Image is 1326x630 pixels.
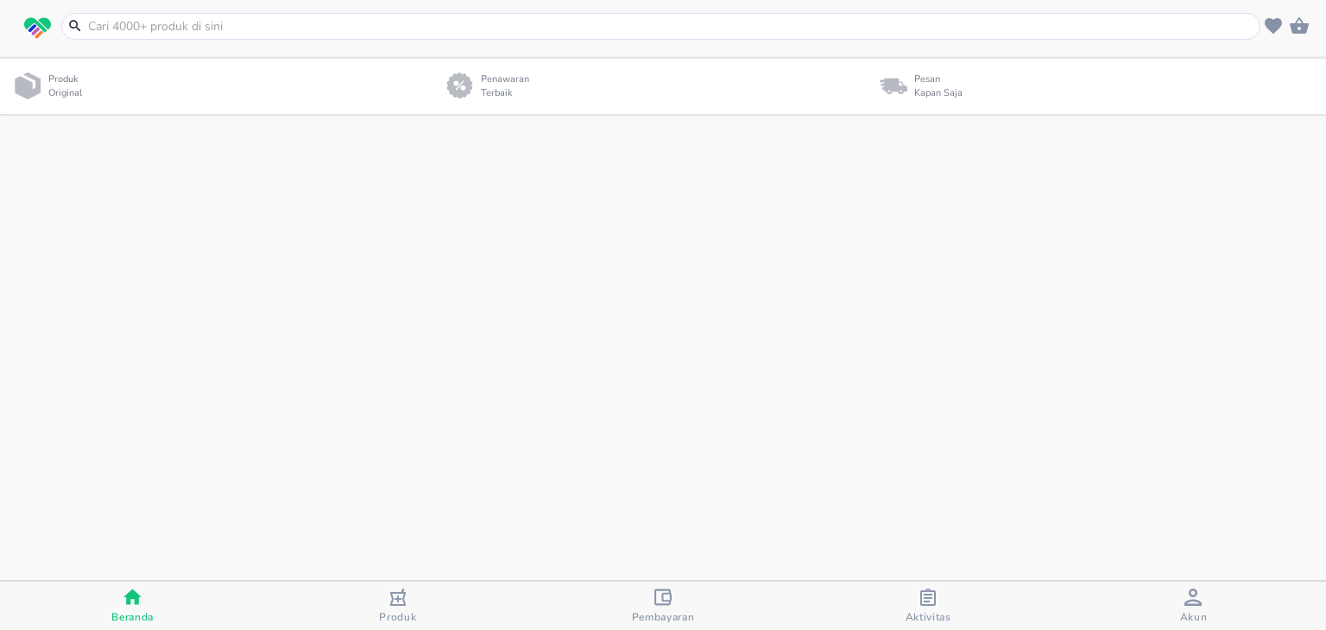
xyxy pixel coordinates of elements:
span: Beranda [111,610,154,624]
p: Pesan Kapan Saja [914,72,963,101]
img: logo_swiperx_s.bd005f3b.svg [24,17,51,40]
button: Aktivitas [796,582,1061,630]
p: Penawaran Terbaik [481,72,536,101]
input: Cari 4000+ produk di sini [86,17,1256,35]
button: Pembayaran [530,582,795,630]
span: Pembayaran [632,610,695,624]
span: Produk [379,610,416,624]
button: Produk [265,582,530,630]
button: Akun [1061,582,1326,630]
p: Produk Original [48,72,89,101]
span: Aktivitas [906,610,951,624]
span: Akun [1180,610,1208,624]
